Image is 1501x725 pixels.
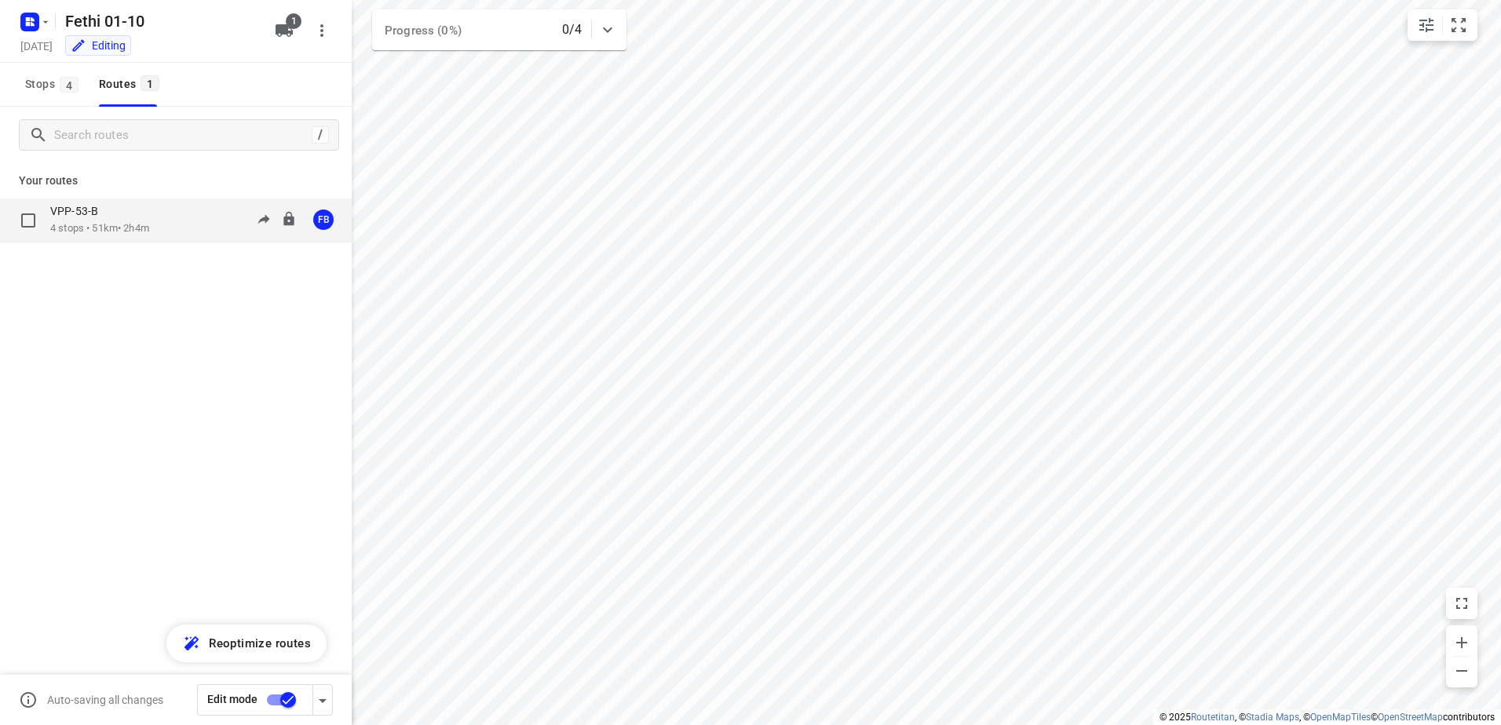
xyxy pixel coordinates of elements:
[372,9,626,50] div: Progress (0%)0/4
[209,633,311,654] span: Reoptimize routes
[1246,712,1299,723] a: Stadia Maps
[1443,9,1474,41] button: Fit zoom
[268,15,300,46] button: 1
[313,209,334,230] div: FB
[306,15,338,46] button: More
[286,13,301,29] span: 1
[25,75,83,94] span: Stops
[50,221,149,236] p: 4 stops • 51km • 2h4m
[59,9,262,34] h5: Rename
[313,690,332,709] div: Driver app settings
[71,38,126,53] div: You are currently in edit mode.
[99,75,164,94] div: Routes
[312,126,329,144] div: /
[50,204,108,218] p: VPP-53-B
[1160,712,1495,723] li: © 2025 , © , © © contributors
[207,693,257,705] span: Edit mode
[166,625,327,662] button: Reoptimize routes
[248,204,279,235] button: Send to driver
[60,77,79,93] span: 4
[54,123,312,148] input: Search routes
[308,204,339,235] button: FB
[1191,712,1235,723] a: Routetitan
[141,75,159,91] span: 1
[281,211,297,229] button: Lock route
[1378,712,1443,723] a: OpenStreetMap
[1408,9,1477,41] div: small contained button group
[13,205,44,236] span: Select
[1310,712,1371,723] a: OpenMapTiles
[14,37,59,55] h5: Project date
[47,694,163,706] p: Auto-saving all changes
[19,173,333,189] p: Your routes
[385,24,462,38] span: Progress (0%)
[562,20,582,39] p: 0/4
